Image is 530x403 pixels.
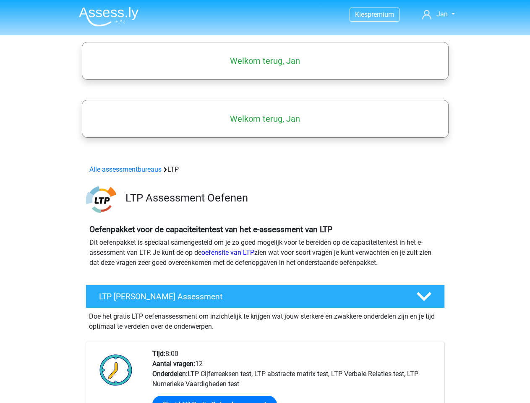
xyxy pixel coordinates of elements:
a: oefensite van LTP [201,249,254,256]
h5: Welkom terug, Jan [86,56,444,66]
p: Dit oefenpakket is speciaal samengesteld om je zo goed mogelijk voor te bereiden op de capaciteit... [89,238,441,268]
span: premium [368,10,394,18]
h5: Welkom terug, Jan [86,114,444,124]
h3: LTP Assessment Oefenen [125,191,438,204]
a: Kiespremium [350,9,399,20]
img: ltp.png [86,185,116,215]
b: Aantal vragen: [152,360,195,368]
a: LTP [PERSON_NAME] Assessment [82,285,448,308]
span: Kies [355,10,368,18]
a: Alle assessmentbureaus [89,165,162,173]
img: Assessly [79,7,138,26]
b: Oefenpakket voor de capaciteitentest van het e-assessment van LTP [89,225,332,234]
h4: LTP [PERSON_NAME] Assessment [99,292,403,301]
div: LTP [86,165,444,175]
span: Jan [436,10,448,18]
a: Jan [419,9,458,19]
b: Onderdelen: [152,370,188,378]
b: Tijd: [152,350,165,358]
div: Doe het gratis LTP oefenassessment om inzichtelijk te krijgen wat jouw sterkere en zwakkere onder... [86,308,445,332]
img: Klok [95,349,137,391]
